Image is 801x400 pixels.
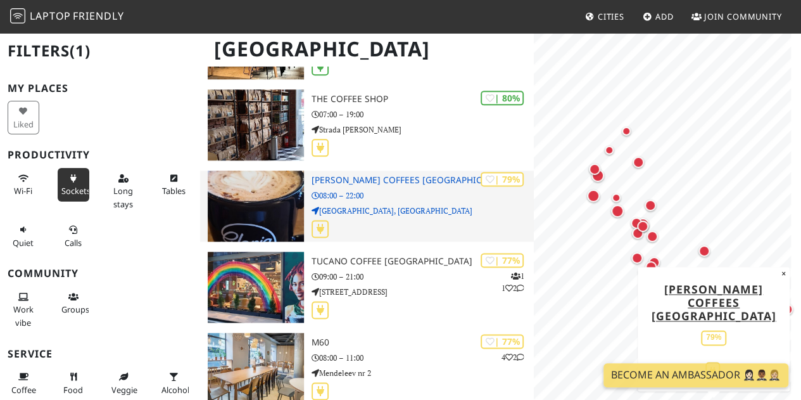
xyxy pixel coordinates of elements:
div: | 80% [481,91,524,105]
div: Map marker [648,257,665,273]
span: Veggie [111,384,137,396]
button: Close popup [778,267,790,281]
p: 08:00 – 22:00 [312,190,534,202]
a: LaptopFriendly LaptopFriendly [10,6,124,28]
div: Map marker [587,190,605,207]
a: Join Community [686,5,787,28]
h3: M60 [312,337,534,348]
span: Cities [598,11,624,22]
button: Food [58,366,89,400]
p: [STREET_ADDRESS] [312,286,534,298]
div: | 77% [481,253,524,268]
div: Map marker [612,193,627,209]
div: Map marker [611,205,629,223]
div: Map marker [645,261,662,278]
h3: [PERSON_NAME] Coffees [GEOGRAPHIC_DATA] [312,175,534,186]
div: Map marker [605,146,620,161]
div: Map marker [646,231,663,247]
div: | 79% [481,172,524,186]
p: Strada [PERSON_NAME] [312,124,534,136]
h3: Service [8,348,192,360]
button: Alcohol [158,366,189,400]
button: Long stays [108,168,139,214]
p: 1 1 2 [501,270,524,294]
span: Power sockets [61,185,91,197]
a: The Coffee Shop | 80% The Coffee Shop 07:00 – 19:00 Strada [PERSON_NAME] [200,89,534,160]
button: Groups [58,287,89,320]
a: [PERSON_NAME] Coffees [GEOGRAPHIC_DATA] [652,281,776,323]
span: Long stays [113,185,133,209]
a: Become an Ambassador 🤵🏻‍♀️🤵🏾‍♂️🤵🏼‍♀️ [603,363,788,387]
span: Laptop [30,9,71,23]
h3: Tucano Coffee [GEOGRAPHIC_DATA] [312,256,534,267]
h3: The Coffee Shop [312,94,534,105]
div: Map marker [637,221,653,237]
button: Tables [158,168,189,202]
button: Wi-Fi [8,168,39,202]
div: 79% [701,330,726,345]
span: Alcohol [161,384,189,396]
p: 07:00 – 19:00 [312,108,534,120]
span: Join Community [704,11,782,22]
img: The Coffee Shop [208,89,304,160]
p: 09:00 – 21:00 [312,271,534,283]
button: Sockets [58,168,89,202]
span: Work-friendly tables [161,185,185,197]
p: 08:00 – 11:00 [312,352,534,364]
h3: Productivity [8,149,192,161]
div: Map marker [622,127,637,142]
div: Map marker [631,252,648,269]
div: Map marker [591,169,609,187]
div: Map marker [781,304,798,320]
span: People working [13,304,34,328]
a: Tucano Coffee Zimbabwe | 77% 112 Tucano Coffee [GEOGRAPHIC_DATA] 09:00 – 21:00 [STREET_ADDRESS] [200,252,534,323]
h1: [GEOGRAPHIC_DATA] [204,32,531,67]
span: Quiet [13,237,34,248]
img: Tucano Coffee Zimbabwe [208,252,304,323]
span: (1) [70,40,91,61]
a: Gloria Jean's Coffees Sun Plaza | 79% [PERSON_NAME] Coffees [GEOGRAPHIC_DATA] 08:00 – 22:00 [GEOG... [200,171,534,242]
span: Stable Wi-Fi [14,185,32,197]
div: | 77% [481,334,524,349]
div: Map marker [645,200,661,216]
img: Gloria Jean's Coffees Sun Plaza [208,171,304,242]
h3: My Places [8,82,192,94]
p: [GEOGRAPHIC_DATA], [GEOGRAPHIC_DATA] [312,205,534,217]
button: Calls [58,219,89,253]
div: Map marker [633,157,649,173]
div: Map marker [631,217,647,234]
button: Work vibe [8,287,39,333]
p: 4 2 [501,351,524,363]
span: Friendly [73,9,123,23]
a: Cities [580,5,629,28]
p: Mendeleev nr 2 [312,367,534,379]
button: Veggie [108,366,139,400]
button: Quiet [8,219,39,253]
div: Map marker [589,164,605,180]
span: Coffee [11,384,36,396]
span: Video/audio calls [65,237,82,248]
div: Map marker [632,228,648,244]
button: Coffee [8,366,39,400]
span: Group tables [61,304,89,315]
div: Map marker [698,245,715,262]
img: LaptopFriendly [10,8,25,23]
span: Add [655,11,674,22]
a: Add [638,5,679,28]
h2: Filters [8,32,192,70]
span: Food [63,384,83,396]
h3: Community [8,268,192,280]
